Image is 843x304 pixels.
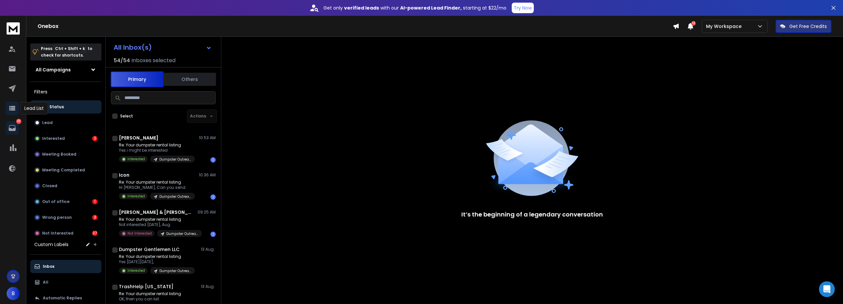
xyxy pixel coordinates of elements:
[119,209,191,215] h1: [PERSON_NAME] & [PERSON_NAME]
[119,172,129,178] h1: Icon
[30,116,101,129] button: Lead
[199,172,216,178] p: 10:36 AM
[92,231,97,236] div: 27
[119,185,195,190] p: Hi [PERSON_NAME], Can you send
[111,71,163,87] button: Primary
[201,284,216,289] p: 13 Aug
[201,247,216,252] p: 13 Aug
[54,45,86,52] span: Ctrl + Shift + k
[512,3,534,13] button: Try Now
[30,63,101,76] button: All Campaigns
[30,100,101,114] button: All Status
[34,241,68,248] h3: Custom Labels
[6,121,19,135] a: 33
[119,217,198,222] p: Re: Your dumpster rental listing
[42,136,65,141] p: Interested
[119,142,195,148] p: Re: Your dumpster rental listing
[163,72,216,87] button: Others
[159,157,191,162] p: Dumpster Outreach
[36,66,71,73] h1: All Campaigns
[210,194,216,200] div: 1
[120,114,133,119] label: Select
[30,211,101,224] button: Wrong person3
[92,136,97,141] div: 2
[119,291,195,296] p: Re: Your dumpster rental listing
[344,5,379,11] strong: verified leads
[108,41,217,54] button: All Inbox(s)
[42,215,72,220] p: Wrong person
[514,5,532,11] p: Try Now
[198,210,216,215] p: 09:25 AM
[131,57,176,64] h3: Inboxes selected
[43,264,54,269] p: Inbox
[119,222,198,227] p: Not interested [DATE], Aug
[789,23,827,30] p: Get Free Credits
[30,164,101,177] button: Meeting Completed
[42,167,85,173] p: Meeting Completed
[42,120,53,125] p: Lead
[30,87,101,96] h3: Filters
[159,194,191,199] p: Dumpster Outreach
[119,135,158,141] h1: [PERSON_NAME]
[114,44,152,51] h1: All Inbox(s)
[30,276,101,289] button: All
[30,195,101,208] button: Out of office1
[20,102,48,114] div: Lead List
[127,231,152,236] p: Not Interested
[119,180,195,185] p: Re: Your dumpster rental listing
[199,135,216,140] p: 10:53 AM
[166,231,198,236] p: Dumpster Outreach
[119,296,195,302] p: OK, then you can list
[127,194,145,199] p: Interested
[210,232,216,237] div: 1
[43,104,64,110] p: All Status
[16,119,21,124] p: 33
[159,268,191,273] p: Dumpster Outreach
[127,157,145,162] p: Interested
[42,183,57,189] p: Closed
[30,148,101,161] button: Meeting Booked
[119,283,174,290] h1: TrashHelp [US_STATE]
[92,199,97,204] div: 1
[41,45,92,59] p: Press to check for shortcuts.
[119,148,195,153] p: Yes i might be interested
[30,132,101,145] button: Interested2
[7,287,20,300] button: B
[30,227,101,240] button: Not Interested27
[92,215,97,220] div: 3
[119,246,179,253] h1: Dumpster Gentlemen LLC
[461,210,603,219] p: It’s the beginning of a legendary conversation
[819,281,835,297] div: Open Intercom Messenger
[775,20,831,33] button: Get Free Credits
[43,295,82,301] p: Automatic Replies
[210,157,216,163] div: 1
[400,5,462,11] strong: AI-powered Lead Finder,
[30,260,101,273] button: Inbox
[42,199,69,204] p: Out of office
[38,22,673,30] h1: Onebox
[706,23,744,30] p: My Workspace
[114,57,130,64] span: 54 / 54
[119,254,195,259] p: Re: Your dumpster rental listing
[691,21,696,26] span: 12
[127,268,145,273] p: Interested
[43,280,48,285] p: All
[42,152,76,157] p: Meeting Booked
[119,259,195,265] p: Yes [DATE][DATE],
[323,5,506,11] p: Get only with our starting at $22/mo
[7,22,20,35] img: logo
[30,179,101,192] button: Closed
[42,231,73,236] p: Not Interested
